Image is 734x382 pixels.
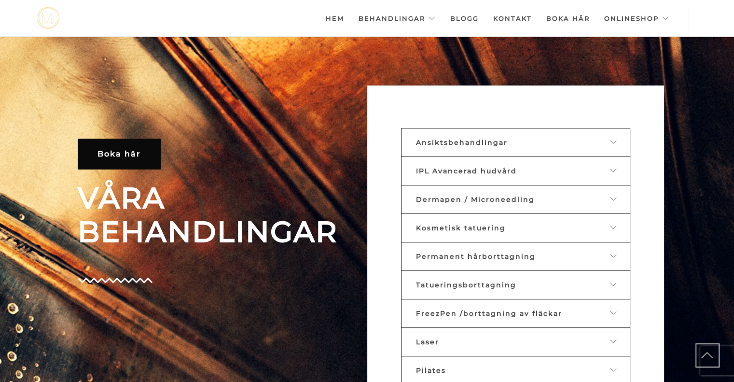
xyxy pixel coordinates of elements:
a: FreezPen /borttagning av fläckar [401,299,630,328]
span: FreezPen /borttagning av fläckar [416,309,562,318]
a: Kosmetisk tatuering [401,213,630,242]
a: Ansiktsbehandlingar [401,128,630,157]
a: Dermapen / Microneedling [401,185,630,214]
a: Behandlingar [359,1,436,35]
span: Tatueringsborttagning [416,281,516,289]
a: Boka här [78,139,161,169]
span: Kosmetisk tatuering [416,224,506,232]
span: VÅRA [78,181,360,215]
span: IPL Avancerad hudvård [416,167,517,175]
a: Tatueringsborttagning [401,270,630,299]
span: Permanent hårborttagning [416,252,536,261]
span: Pilates [416,366,446,375]
a: Onlineshop [604,1,669,35]
span: Laser [416,338,439,346]
a: Laser [401,327,630,356]
a: Hem [326,1,344,35]
span: Dermapen / Microneedling [416,195,535,204]
a: Kontakt [493,1,532,35]
span: Boka här [97,149,141,158]
a: Boka här [546,1,590,35]
span: BEHANDLINGAR [78,215,360,249]
span: Ansiktsbehandlingar [416,138,508,147]
a: Blogg [450,1,479,35]
a: IPL Avancerad hudvård [401,156,630,185]
a: mjstudio mjstudio mjstudio [37,7,59,29]
img: mjstudio [37,7,59,29]
a: Permanent hårborttagning [401,242,630,271]
img: Group-4-copy-8 [78,278,152,283]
